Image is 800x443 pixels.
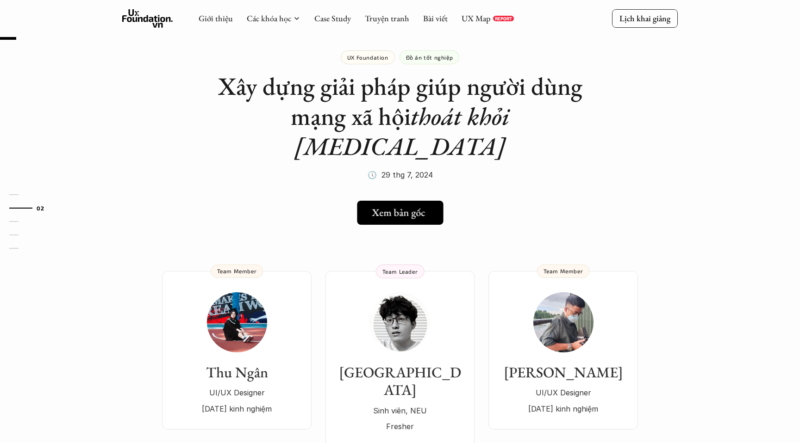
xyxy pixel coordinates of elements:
p: UI/UX Designer [171,386,302,400]
h1: Xây dựng giải pháp giúp người dùng mạng xã hội [215,71,585,161]
p: 🕔 29 thg 7, 2024 [368,168,433,182]
a: Bài viết [423,13,448,24]
a: UX Map [462,13,491,24]
a: Thu NgânUI/UX Designer[DATE] kinh nghiệmTeam Member [162,271,312,430]
a: Lịch khai giảng [612,9,678,27]
h3: Thu Ngân [171,363,302,381]
p: Team Member [217,268,257,274]
a: Xem bản gốc [357,201,443,225]
p: Đồ án tốt nghiệp [406,54,453,61]
p: [DATE] kinh nghiệm [498,402,629,416]
a: 02 [9,203,53,214]
h3: [PERSON_NAME] [498,363,629,381]
a: Truyện tranh [365,13,409,24]
strong: 02 [37,205,44,211]
a: Case Study [314,13,351,24]
p: Sinh viên, NEU [335,404,465,418]
a: Giới thiệu [199,13,233,24]
p: Team Member [544,268,583,274]
p: UX Foundation [347,54,388,61]
p: UI/UX Designer [498,386,629,400]
p: Team Leader [382,268,418,275]
h5: Xem bản gốc [372,207,425,219]
a: REPORT [493,16,514,21]
p: Lịch khai giảng [619,13,670,24]
p: REPORT [495,16,512,21]
a: [PERSON_NAME]UI/UX Designer[DATE] kinh nghiệmTeam Member [488,271,638,430]
a: Các khóa học [247,13,291,24]
p: [DATE] kinh nghiệm [171,402,302,416]
em: thoát khỏi [MEDICAL_DATA] [294,100,515,162]
p: Fresher [335,419,465,433]
h3: [GEOGRAPHIC_DATA] [335,363,465,399]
